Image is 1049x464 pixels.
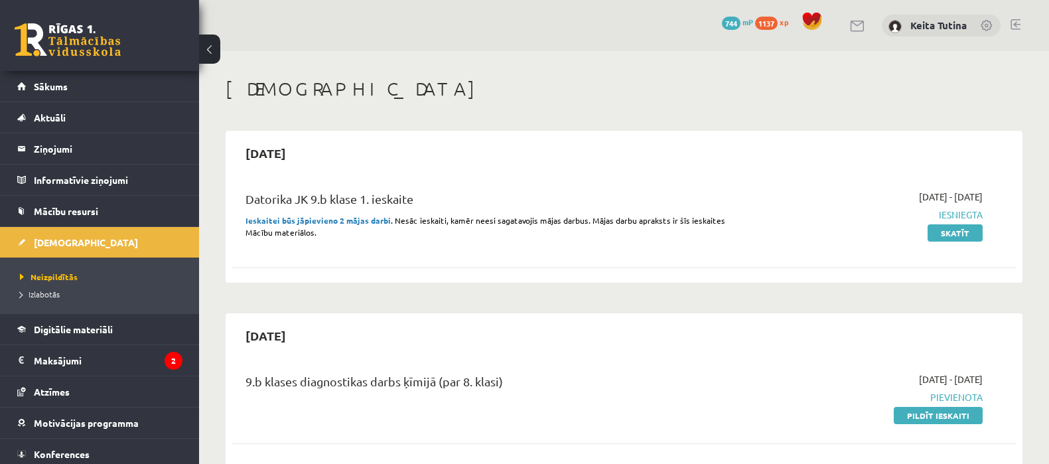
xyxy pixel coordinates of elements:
[232,320,299,351] h2: [DATE]
[34,112,66,123] span: Aktuāli
[928,224,983,242] a: Skatīt
[34,417,139,429] span: Motivācijas programma
[722,17,753,27] a: 744 mP
[34,165,182,195] legend: Informatīvie ziņojumi
[755,17,795,27] a: 1137 xp
[20,288,186,300] a: Izlabotās
[20,271,78,282] span: Neizpildītās
[34,80,68,92] span: Sākums
[245,215,725,238] span: . Nesāc ieskaiti, kamēr neesi sagatavojis mājas darbus. Mājas darbu apraksts ir šīs ieskaites Māc...
[34,345,182,376] legend: Maksājumi
[245,215,391,226] strong: Ieskaitei būs jāpievieno 2 mājas darbi
[34,236,138,248] span: [DEMOGRAPHIC_DATA]
[17,71,182,102] a: Sākums
[34,205,98,217] span: Mācību resursi
[910,19,967,32] a: Keita Tutina
[15,23,121,56] a: Rīgas 1. Tālmācības vidusskola
[17,165,182,195] a: Informatīvie ziņojumi
[17,227,182,258] a: [DEMOGRAPHIC_DATA]
[750,390,983,404] span: Pievienota
[20,271,186,283] a: Neizpildītās
[17,408,182,438] a: Motivācijas programma
[742,17,753,27] span: mP
[919,190,983,204] span: [DATE] - [DATE]
[17,102,182,133] a: Aktuāli
[226,78,1022,100] h1: [DEMOGRAPHIC_DATA]
[20,289,60,299] span: Izlabotās
[17,376,182,407] a: Atzīmes
[17,314,182,345] a: Digitālie materiāli
[34,448,90,460] span: Konferences
[888,20,902,33] img: Keita Tutina
[245,190,731,214] div: Datorika JK 9.b klase 1. ieskaite
[750,208,983,222] span: Iesniegta
[17,196,182,226] a: Mācību resursi
[232,137,299,169] h2: [DATE]
[165,352,182,370] i: 2
[34,323,113,335] span: Digitālie materiāli
[919,372,983,386] span: [DATE] - [DATE]
[755,17,778,30] span: 1137
[245,372,731,397] div: 9.b klases diagnostikas darbs ķīmijā (par 8. klasi)
[17,345,182,376] a: Maksājumi2
[894,407,983,424] a: Pildīt ieskaiti
[34,133,182,164] legend: Ziņojumi
[17,133,182,164] a: Ziņojumi
[780,17,788,27] span: xp
[34,386,70,398] span: Atzīmes
[722,17,740,30] span: 744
